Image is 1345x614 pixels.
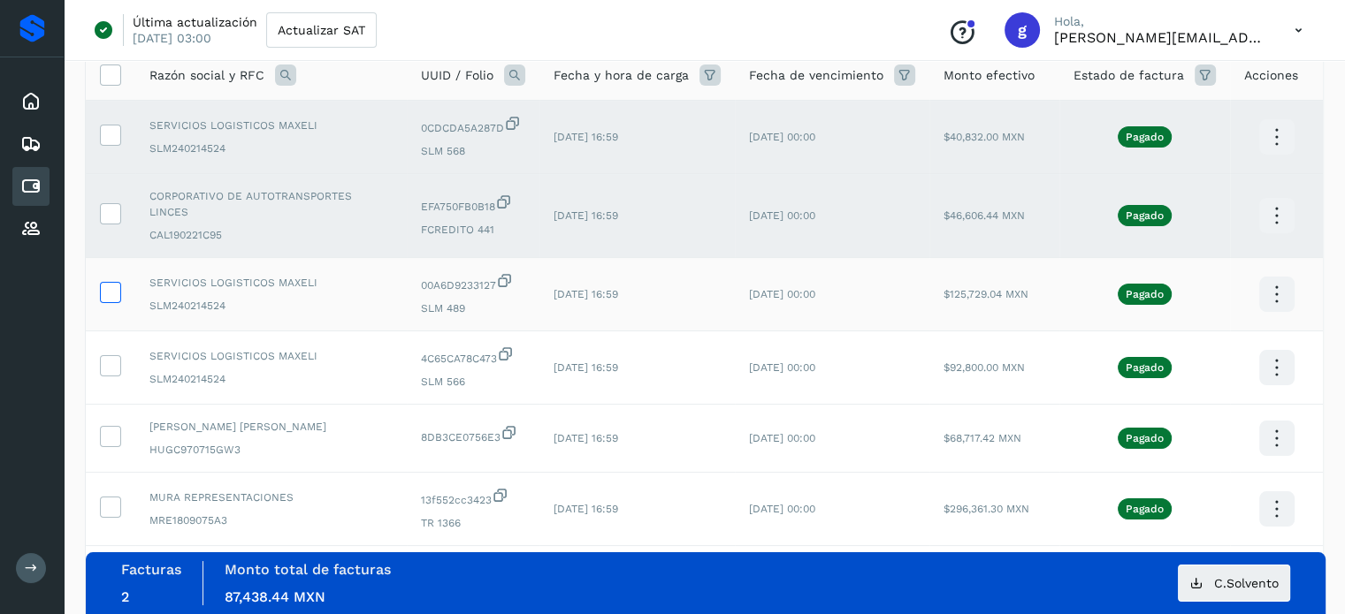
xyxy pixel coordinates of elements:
[944,131,1025,143] span: $40,832.00 MXN
[12,82,50,121] div: Inicio
[749,288,815,300] span: [DATE] 00:00
[749,432,815,444] span: [DATE] 00:00
[149,419,393,435] span: [PERSON_NAME] [PERSON_NAME]
[149,489,393,505] span: MURA REPRESENTACIONES
[554,288,618,300] span: [DATE] 16:59
[421,193,525,215] span: EFA750FB0B18
[944,66,1035,85] span: Monto efectivo
[149,512,393,528] span: MRE1809075A3
[554,361,618,374] span: [DATE] 16:59
[1178,565,1290,602] button: C.Solvento
[121,561,181,578] label: Facturas
[149,140,393,156] span: SLM240214524
[133,30,211,46] p: [DATE] 03:00
[12,125,50,163] div: Embarques
[12,167,50,206] div: Cuentas por pagar
[1126,288,1164,300] p: Pagado
[944,432,1021,444] span: $68,717.42 MXN
[121,588,129,605] span: 2
[149,188,393,220] span: CORPORATIVO DE AUTOTRANSPORTES LINCES
[149,275,393,291] span: SERVICIOS LOGISTICOS MAXELI
[278,24,365,36] span: Actualizar SAT
[749,131,815,143] span: [DATE] 00:00
[554,66,689,85] span: Fecha y hora de carga
[421,345,525,367] span: 4C65CA78C473
[421,272,525,293] span: 00A6D9233127
[1126,361,1164,374] p: Pagado
[421,515,525,531] span: TR 1366
[149,442,393,458] span: HUGC970715GW3
[1126,432,1164,444] p: Pagado
[749,209,815,222] span: [DATE] 00:00
[421,222,525,238] span: FCREDITO 441
[149,298,393,314] span: SLM240214524
[1244,66,1298,85] span: Acciones
[944,209,1025,222] span: $46,606.44 MXN
[133,14,257,30] p: Última actualización
[149,66,264,85] span: Razón social y RFC
[749,503,815,515] span: [DATE] 00:00
[149,227,393,243] span: CAL190221C95
[1214,577,1279,589] span: C.Solvento
[421,300,525,316] span: SLM 489
[1126,209,1164,222] p: Pagado
[944,288,1028,300] span: $125,729.04 MXN
[421,374,525,390] span: SLM 566
[149,348,393,364] span: SERVICIOS LOGISTICOS MAXELI
[1126,131,1164,143] p: Pagado
[944,361,1025,374] span: $92,800.00 MXN
[266,12,377,48] button: Actualizar SAT
[12,209,50,248] div: Proveedores
[421,115,525,136] span: 0CDCDA5A287D
[421,487,525,508] span: 13f552cc3423
[749,66,883,85] span: Fecha de vencimiento
[1054,29,1266,46] p: guillermo.alvarado@nurib.com.mx
[554,432,618,444] span: [DATE] 16:59
[1054,14,1266,29] p: Hola,
[1126,503,1164,515] p: Pagado
[554,209,618,222] span: [DATE] 16:59
[149,117,393,133] span: SERVICIOS LOGISTICOS MAXELI
[225,588,325,605] span: 87,438.44 MXN
[554,503,618,515] span: [DATE] 16:59
[1074,66,1184,85] span: Estado de factura
[749,361,815,374] span: [DATE] 00:00
[149,371,393,387] span: SLM240214524
[225,561,391,578] label: Monto total de facturas
[421,66,493,85] span: UUID / Folio
[421,143,525,159] span: SLM 568
[944,503,1029,515] span: $296,361.30 MXN
[421,424,525,445] span: 8DB3CE0756E3
[554,131,618,143] span: [DATE] 16:59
